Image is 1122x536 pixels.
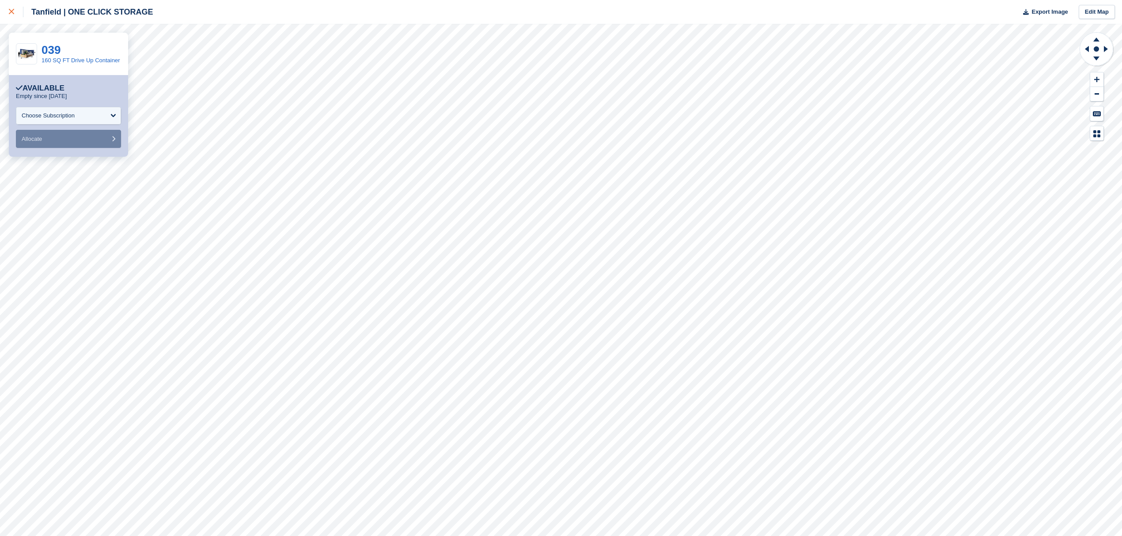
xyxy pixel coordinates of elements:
[16,84,64,93] div: Available
[16,130,121,148] button: Allocate
[1090,126,1103,141] button: Map Legend
[23,7,153,17] div: Tanfield | ONE CLICK STORAGE
[1090,87,1103,102] button: Zoom Out
[1018,5,1068,19] button: Export Image
[42,57,120,64] a: 160 SQ FT Drive Up Container
[16,46,37,62] img: 20-ft-container%20(43).jpg
[16,93,67,100] p: Empty since [DATE]
[1090,72,1103,87] button: Zoom In
[1079,5,1115,19] a: Edit Map
[1090,106,1103,121] button: Keyboard Shortcuts
[22,111,75,120] div: Choose Subscription
[1031,8,1068,16] span: Export Image
[42,43,61,57] a: 039
[22,136,42,142] span: Allocate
